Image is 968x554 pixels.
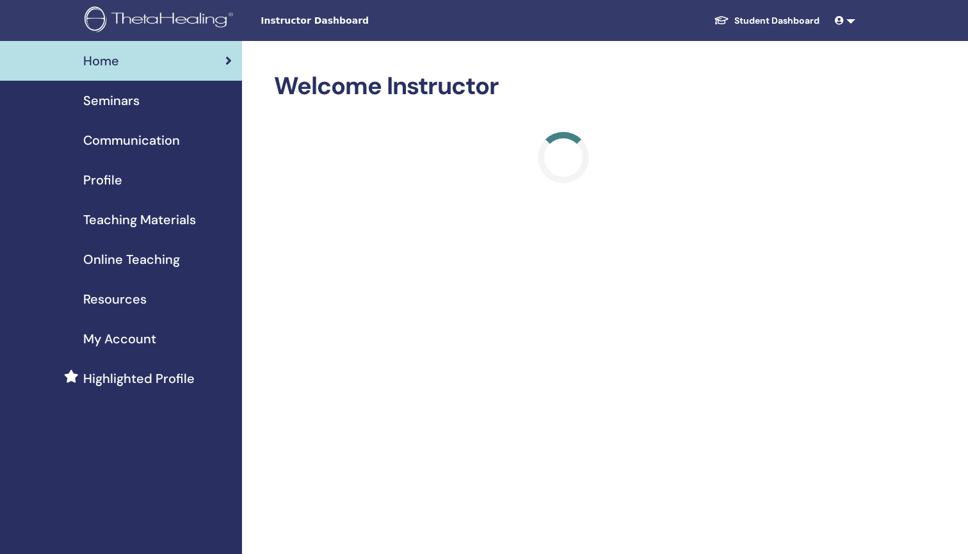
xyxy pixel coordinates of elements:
span: Teaching Materials [83,210,196,229]
h2: Welcome Instructor [274,72,853,101]
img: graduation-cap-white.svg [714,15,729,26]
img: logo.png [85,6,238,35]
span: Online Teaching [83,250,180,269]
span: Resources [83,289,147,309]
span: Profile [83,170,122,190]
a: Student Dashboard [704,9,830,33]
span: My Account [83,329,156,348]
span: Communication [83,131,180,150]
span: Highlighted Profile [83,369,195,388]
span: Home [83,51,119,70]
span: Seminars [83,91,140,110]
span: Instructor Dashboard [261,14,453,28]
